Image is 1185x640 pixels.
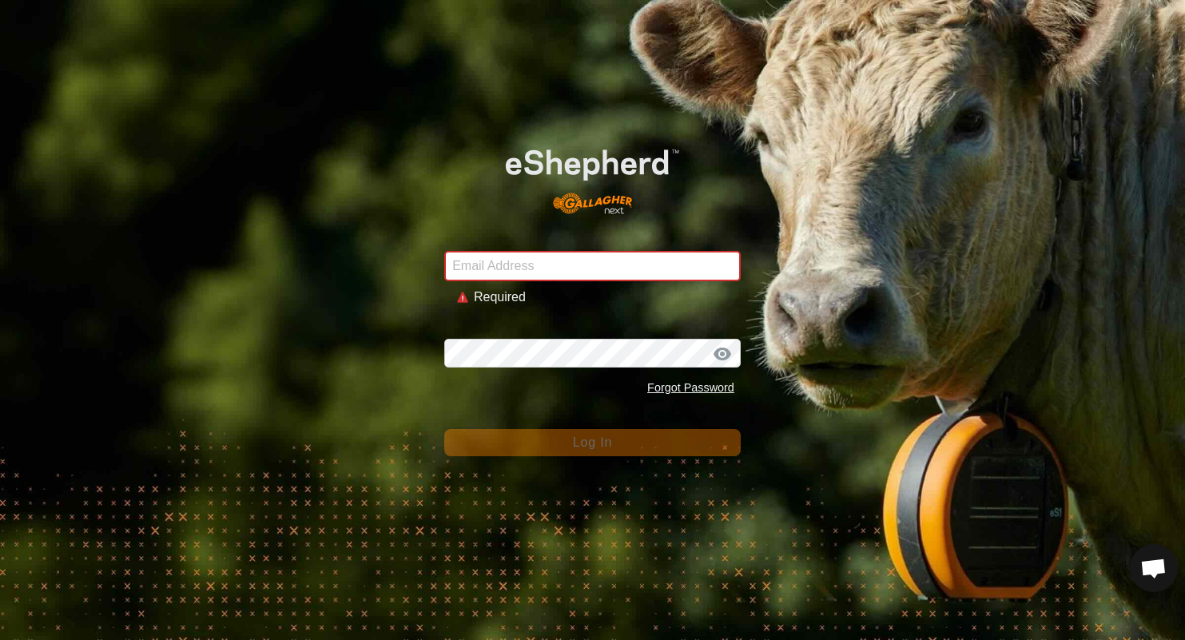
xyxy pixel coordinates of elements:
[647,381,734,394] a: Forgot Password
[474,288,728,307] div: Required
[1130,544,1178,592] div: Open chat
[573,435,612,449] span: Log In
[474,125,711,225] img: E-shepherd Logo
[444,251,741,281] input: Email Address
[444,429,741,456] button: Log In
